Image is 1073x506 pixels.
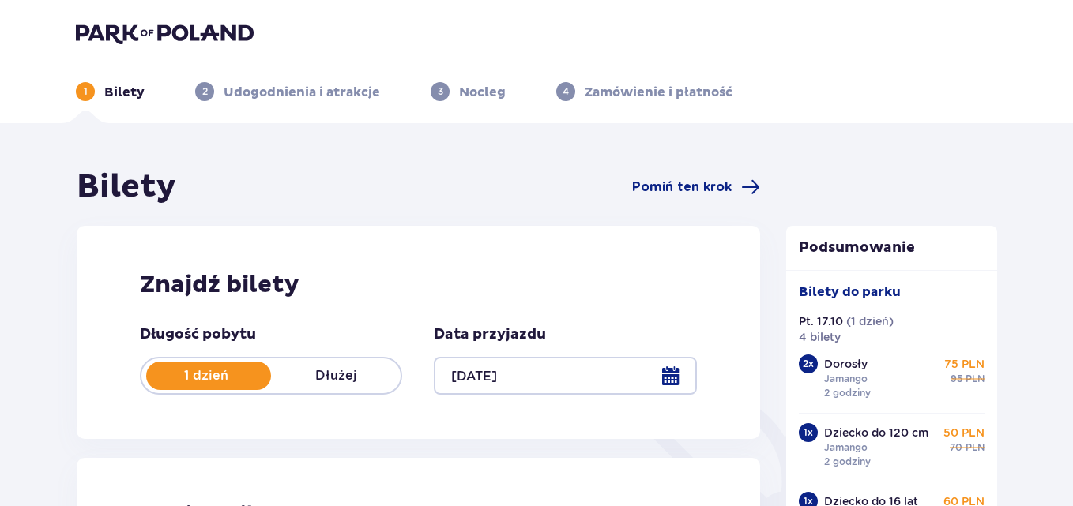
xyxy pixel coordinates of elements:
[824,386,871,400] p: 2 godziny
[76,22,254,44] img: Park of Poland logo
[943,425,985,440] p: 50 PLN
[632,178,760,197] a: Pomiń ten krok
[84,84,88,99] p: 1
[224,84,380,101] p: Udogodnienia i atrakcje
[824,425,928,440] p: Dziecko do 120 cm
[563,84,569,99] p: 4
[140,270,697,300] h2: Znajdź bilety
[966,440,985,455] p: PLN
[824,455,871,469] p: 2 godziny
[438,84,443,99] p: 3
[966,372,985,386] p: PLN
[799,329,841,345] p: 4 bilety
[632,178,732,196] span: Pomiń ten krok
[799,283,901,301] p: Bilety do parku
[951,372,962,386] p: 95
[459,84,506,101] p: Nocleg
[824,440,868,455] p: Jamango
[799,313,843,329] p: Pt. 17.10
[799,423,818,442] div: 1 x
[434,325,546,344] p: Data przyjazdu
[799,354,818,373] div: 2 x
[944,356,985,372] p: 75 PLN
[77,167,176,207] h1: Bilety
[104,84,145,101] p: Bilety
[141,367,271,384] p: 1 dzień
[824,356,868,372] p: Dorosły
[846,313,894,329] p: ( 1 dzień )
[950,440,962,455] p: 70
[786,238,998,257] p: Podsumowanie
[824,372,868,386] p: Jamango
[140,325,256,344] p: Długość pobytu
[271,367,401,384] p: Dłużej
[202,84,208,99] p: 2
[585,84,732,101] p: Zamówienie i płatność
